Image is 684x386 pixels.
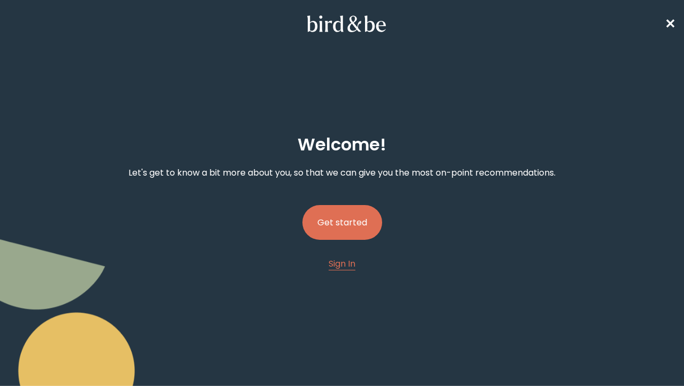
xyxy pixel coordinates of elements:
[665,15,675,33] span: ✕
[302,205,382,240] button: Get started
[329,257,355,270] a: Sign In
[665,14,675,33] a: ✕
[298,132,386,157] h2: Welcome !
[128,166,556,179] p: Let's get to know a bit more about you, so that we can give you the most on-point recommendations.
[302,188,382,257] a: Get started
[630,336,673,375] iframe: Gorgias live chat messenger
